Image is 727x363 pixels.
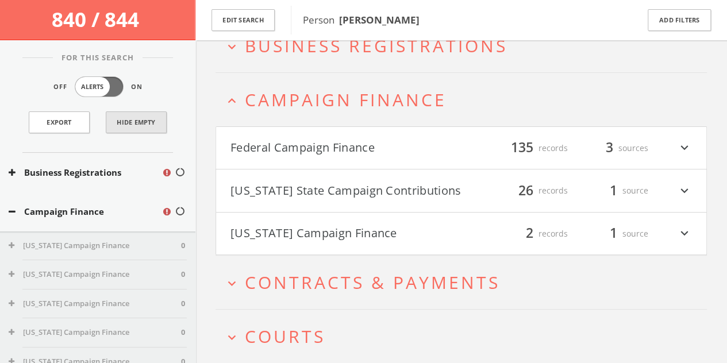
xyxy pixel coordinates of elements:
i: expand_more [224,39,240,55]
button: Edit Search [211,9,275,32]
span: Off [53,82,67,92]
span: Contracts & Payments [245,271,500,294]
button: expand_moreContracts & Payments [224,273,707,292]
button: Business Registrations [9,166,161,179]
button: [US_STATE] Campaign Finance [9,327,181,338]
button: [US_STATE] Campaign Finance [9,298,181,310]
button: expand_lessCampaign Finance [224,90,707,109]
span: Campaign Finance [245,88,447,111]
div: sources [579,138,648,158]
span: 0 [181,298,185,310]
span: 26 [513,180,538,200]
i: expand_more [677,138,692,158]
span: 3 [601,138,618,158]
span: Courts [245,325,325,348]
a: Export [29,111,90,133]
i: expand_less [224,93,240,109]
span: 2 [521,223,538,244]
button: [US_STATE] Campaign Finance [230,224,461,244]
div: source [579,181,648,200]
i: expand_more [677,181,692,200]
button: Add Filters [648,9,711,32]
i: expand_more [677,224,692,244]
span: 0 [181,240,185,252]
div: source [579,224,648,244]
button: expand_moreBusiness Registrations [224,36,707,55]
div: records [499,181,568,200]
span: 1 [605,180,622,200]
b: [PERSON_NAME] [339,13,420,26]
span: 0 [181,269,185,280]
div: records [499,138,568,158]
span: Person [303,13,420,26]
span: 0 [181,327,185,338]
button: Federal Campaign Finance [230,138,461,158]
span: Business Registrations [245,34,507,57]
button: [US_STATE] Campaign Finance [9,269,181,280]
span: On [131,82,143,92]
i: expand_more [224,330,240,345]
span: For This Search [53,52,143,64]
button: [US_STATE] Campaign Finance [9,240,181,252]
button: Hide Empty [106,111,167,133]
button: Campaign Finance [9,205,161,218]
button: [US_STATE] State Campaign Contributions [230,181,461,200]
button: expand_moreCourts [224,327,707,346]
span: 840 / 844 [52,6,144,33]
span: 1 [605,223,622,244]
div: records [499,224,568,244]
span: 135 [506,138,538,158]
i: expand_more [224,276,240,291]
